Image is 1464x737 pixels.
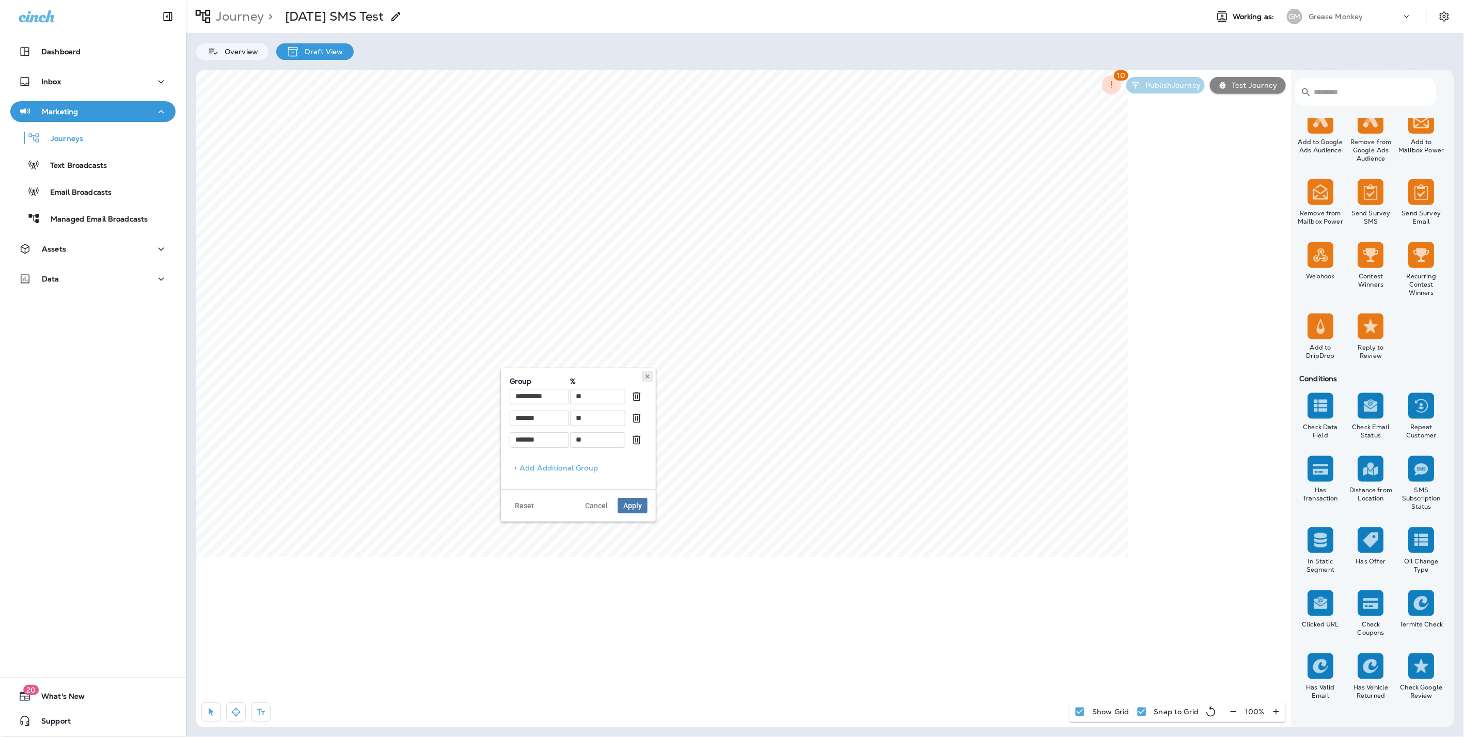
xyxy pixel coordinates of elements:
[40,161,107,171] p: Text Broadcasts
[1297,620,1344,629] div: Clicked URL
[10,154,176,176] button: Text Broadcasts
[1092,708,1129,716] p: Show Grid
[1348,138,1394,163] div: Remove from Google Ads Audience
[40,215,148,225] p: Managed Email Broadcasts
[23,685,39,695] span: 20
[1348,272,1394,289] div: Contest Winners
[1348,683,1394,700] div: Has Vehicle Returned
[623,502,642,509] span: Apply
[1297,343,1344,360] div: Add to DripDrop
[1297,423,1344,440] div: Check Data Field
[1297,557,1344,574] div: In Static Segment
[1297,209,1344,226] div: Remove from Mailbox Power
[1297,138,1344,154] div: Add to Google Ads Audience
[1398,423,1444,440] div: Repeat Customer
[40,188,112,198] p: Email Broadcasts
[10,41,176,62] button: Dashboard
[31,692,85,704] span: What's New
[10,269,176,289] button: Data
[1348,209,1394,226] div: Send Survey SMS
[300,48,343,56] p: Draft View
[10,711,176,731] button: Support
[10,686,176,707] button: 20What's New
[579,498,613,513] button: Cancel
[264,9,273,24] p: >
[10,181,176,202] button: Email Broadcasts
[1233,12,1277,21] span: Working as:
[1348,557,1394,566] div: Has Offer
[1398,272,1444,297] div: Recurring Contest Winners
[1398,557,1444,574] div: Oil Change Type
[1348,343,1394,360] div: Reply to Review
[219,48,258,56] p: Overview
[1297,486,1344,503] div: Has Transaction
[10,208,176,229] button: Managed Email Broadcasts
[570,377,626,386] th: %
[153,6,182,27] button: Collapse Sidebar
[212,9,264,24] p: Journey
[1398,620,1444,629] div: Termite Check
[515,502,534,509] span: Reset
[40,134,83,144] p: Journeys
[1227,81,1278,89] p: Test Journey
[285,9,384,24] p: [DATE] SMS Test
[285,9,384,24] div: Labor Day SMS Test
[10,71,176,92] button: Inbox
[10,101,176,122] button: Marketing
[509,456,648,481] button: + Add Additional Group
[1435,7,1454,26] button: Settings
[509,498,540,513] button: Reset
[41,48,81,56] p: Dashboard
[42,275,59,283] p: Data
[1114,70,1128,81] span: 10
[585,502,608,509] span: Cancel
[10,239,176,259] button: Assets
[41,77,61,86] p: Inbox
[1348,620,1394,637] div: Check Coupons
[31,717,71,729] span: Support
[1245,708,1265,716] p: 100 %
[1398,138,1444,154] div: Add to Mailbox Power
[10,127,176,149] button: Journeys
[1287,9,1302,24] div: GM
[1398,209,1444,226] div: Send Survey Email
[1154,708,1199,716] p: Snap to Grid
[1309,12,1363,21] p: Grease Monkey
[1297,272,1344,280] div: Webhook
[42,245,66,253] p: Assets
[1295,374,1446,383] div: Conditions
[1348,486,1394,503] div: Distance from Location
[509,377,570,386] th: Group
[618,498,648,513] button: Apply
[1348,423,1394,440] div: Check Email Status
[1210,77,1286,93] button: Test Journey
[42,107,78,116] p: Marketing
[1398,683,1444,700] div: Check Google Review
[1398,486,1444,511] div: SMS Subscription Status
[1297,683,1344,700] div: Has Valid Email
